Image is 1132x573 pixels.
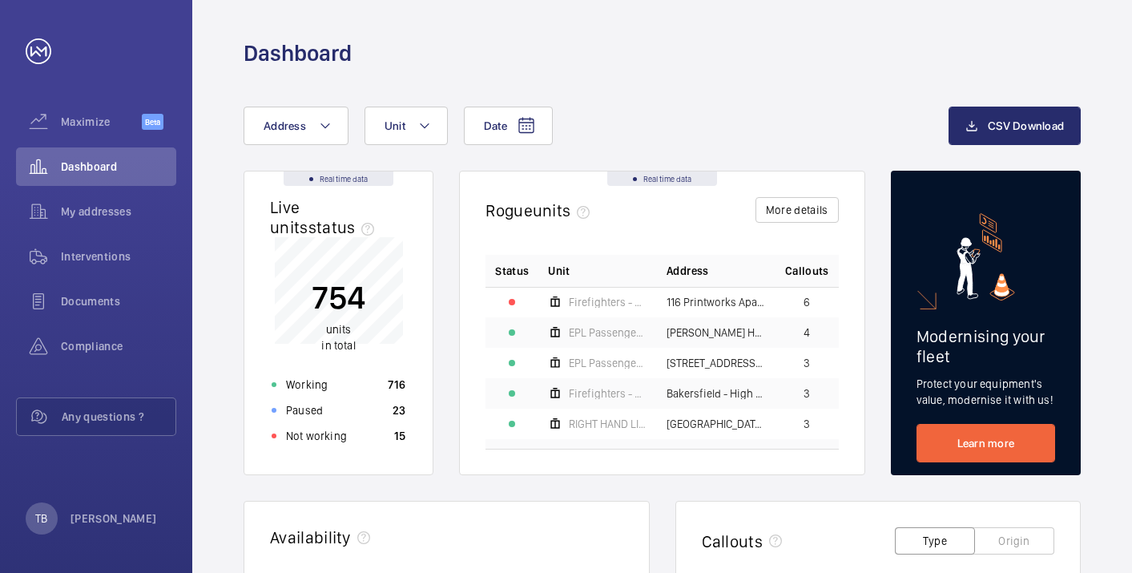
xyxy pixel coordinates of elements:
a: Learn more [916,424,1055,462]
h2: Callouts [702,531,763,551]
span: status [308,217,381,237]
span: 6 [804,297,810,308]
h2: Availability [270,527,351,547]
span: Address [667,263,708,279]
p: 754 [312,277,365,317]
span: Callouts [785,263,829,279]
p: Protect your equipment's value, modernise it with us! [916,376,1055,408]
span: Unit [548,263,570,279]
p: 23 [393,402,406,418]
span: Firefighters - EPL Flats 1-65 No 1 [569,297,647,308]
span: RIGHT HAND LIFT [569,418,647,430]
div: Real time data [607,171,717,186]
h2: Rogue [485,200,596,220]
p: Not working [286,428,347,444]
span: Any questions ? [62,409,175,425]
span: Dashboard [61,159,176,175]
span: 3 [804,418,810,430]
span: 3 [804,357,810,369]
p: 716 [388,377,405,393]
button: More details [755,197,839,223]
span: Compliance [61,338,176,354]
button: Unit [365,107,448,145]
span: units [326,323,352,336]
img: marketing-card.svg [957,213,1015,301]
span: Maximize [61,114,142,130]
p: [PERSON_NAME] [70,510,157,527]
span: Documents [61,293,176,309]
span: [STREET_ADDRESS][PERSON_NAME][PERSON_NAME] [667,357,766,369]
p: Working [286,377,328,393]
h2: Modernising your fleet [916,326,1055,366]
span: EPL Passenger Lift 19b [569,357,647,369]
span: Date [484,119,507,132]
span: Unit [385,119,405,132]
span: Bakersfield - High Risk Building - [GEOGRAPHIC_DATA] [667,388,766,399]
span: [PERSON_NAME] House - High Risk Building - [PERSON_NAME][GEOGRAPHIC_DATA] [667,327,766,338]
span: 4 [804,327,810,338]
button: Date [464,107,553,145]
span: Firefighters - EPL Passenger Lift No 2 [569,388,647,399]
button: CSV Download [949,107,1081,145]
h1: Dashboard [244,38,352,68]
p: Status [495,263,529,279]
span: Address [264,119,306,132]
span: My addresses [61,204,176,220]
p: TB [35,510,47,527]
span: EPL Passenger Lift No 1 [569,327,647,338]
p: Paused [286,402,323,418]
span: Interventions [61,248,176,264]
span: units [533,200,597,220]
span: 3 [804,388,810,399]
span: [GEOGRAPHIC_DATA] Flats 1-65 - High Risk Building - [GEOGRAPHIC_DATA] 1-65 [667,418,766,430]
h2: Live units [270,197,381,237]
button: Address [244,107,348,145]
p: in total [312,321,365,353]
p: 15 [394,428,406,444]
span: CSV Download [988,119,1064,132]
div: Real time data [284,171,393,186]
span: 116 Printworks Apartments Flats 1-65 - High Risk Building - 116 Printworks Apartments Flats 1-65 [667,297,766,308]
button: Origin [974,527,1054,555]
button: Type [895,527,975,555]
span: Beta [142,114,163,130]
